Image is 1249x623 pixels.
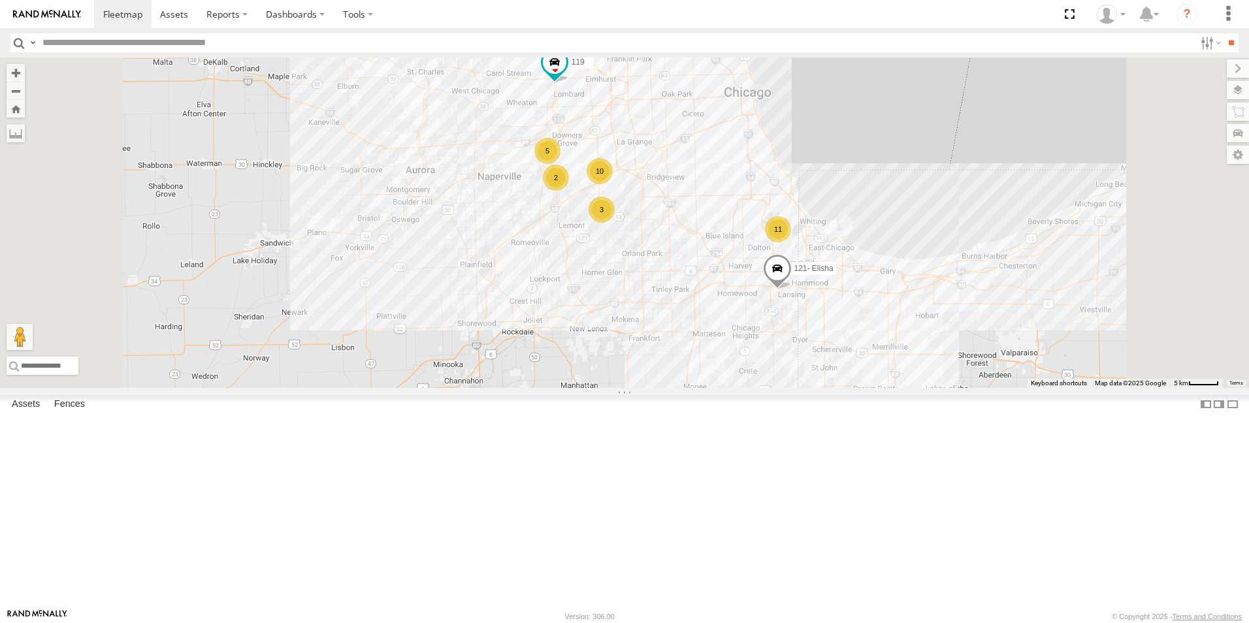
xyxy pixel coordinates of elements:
button: Map Scale: 5 km per 43 pixels [1170,379,1223,388]
label: Map Settings [1227,146,1249,164]
label: Dock Summary Table to the Right [1212,395,1225,414]
div: 10 [587,158,613,184]
a: Terms (opens in new tab) [1229,381,1243,386]
div: 2 [543,165,569,191]
div: Ed Pruneda [1092,5,1130,24]
a: Terms and Conditions [1173,613,1242,620]
div: Version: 306.00 [565,613,615,620]
button: Zoom in [7,64,25,82]
button: Drag Pegman onto the map to open Street View [7,324,33,350]
label: Search Filter Options [1195,33,1224,52]
div: 11 [765,216,791,242]
button: Zoom out [7,82,25,100]
span: Map data ©2025 Google [1095,379,1166,387]
label: Fences [48,395,91,413]
label: Search Query [27,33,38,52]
img: rand-logo.svg [13,10,81,19]
i: ? [1176,4,1197,25]
a: Visit our Website [7,610,67,623]
span: 121- Elisha [794,264,834,273]
span: 119 [572,57,585,67]
button: Zoom Home [7,100,25,118]
button: Keyboard shortcuts [1031,379,1087,388]
label: Hide Summary Table [1226,395,1239,414]
div: 3 [589,197,615,223]
div: 5 [534,138,560,164]
label: Dock Summary Table to the Left [1199,395,1212,414]
div: © Copyright 2025 - [1112,613,1242,620]
label: Measure [7,124,25,142]
span: 5 km [1174,379,1188,387]
label: Assets [5,395,46,413]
